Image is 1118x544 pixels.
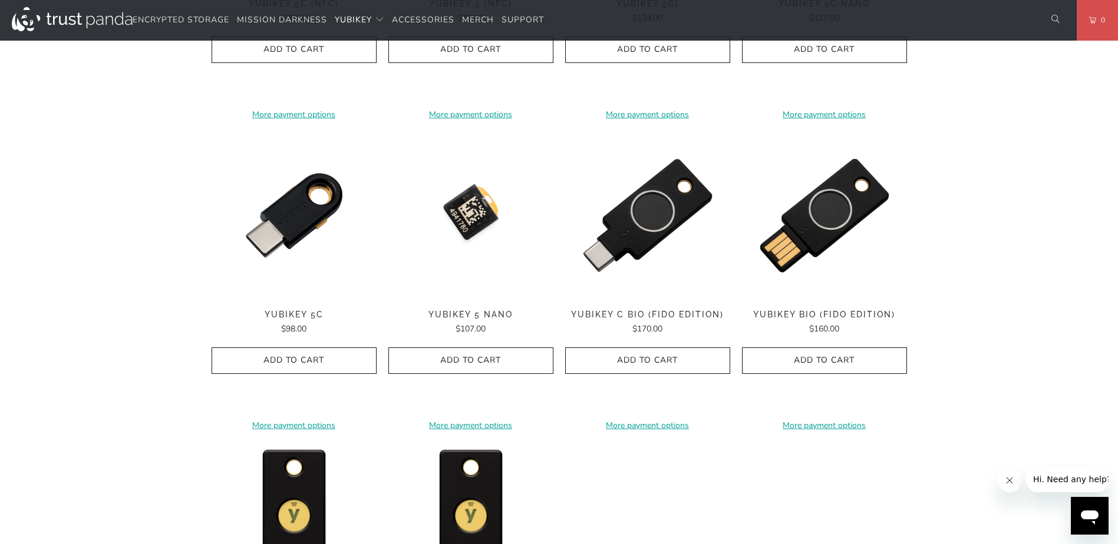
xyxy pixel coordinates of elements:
[133,14,229,25] span: Encrypted Storage
[401,45,541,55] span: Add to Cart
[212,419,377,432] a: More payment options
[1026,466,1109,492] iframe: Message from company
[565,133,730,298] a: YubiKey C Bio (FIDO Edition) - Trust Panda YubiKey C Bio (FIDO Edition) - Trust Panda
[998,469,1021,492] iframe: Close message
[133,6,544,34] nav: Translation missing: en.navigation.header.main_nav
[565,347,730,374] button: Add to Cart
[335,14,372,25] span: YubiKey
[388,347,553,374] button: Add to Cart
[133,6,229,34] a: Encrypted Storage
[754,356,895,366] span: Add to Cart
[388,108,553,121] a: More payment options
[335,6,384,34] summary: YubiKey
[565,133,730,298] img: YubiKey C Bio (FIDO Edition) - Trust Panda
[388,310,553,336] a: YubiKey 5 Nano $107.00
[565,108,730,121] a: More payment options
[565,310,730,320] span: YubiKey C Bio (FIDO Edition)
[565,37,730,63] button: Add to Cart
[392,14,454,25] span: Accessories
[212,310,377,336] a: YubiKey 5C $98.00
[462,6,494,34] a: Merch
[565,419,730,432] a: More payment options
[7,8,85,18] span: Hi. Need any help?
[456,323,486,334] span: $107.00
[742,310,907,336] a: YubiKey Bio (FIDO Edition) $160.00
[578,356,718,366] span: Add to Cart
[212,37,377,63] button: Add to Cart
[237,6,327,34] a: Mission Darkness
[388,310,553,320] span: YubiKey 5 Nano
[388,419,553,432] a: More payment options
[809,323,839,334] span: $160.00
[392,6,454,34] a: Accessories
[388,37,553,63] button: Add to Cart
[212,133,377,298] img: YubiKey 5C - Trust Panda
[742,310,907,320] span: YubiKey Bio (FIDO Edition)
[502,14,544,25] span: Support
[212,133,377,298] a: YubiKey 5C - Trust Panda YubiKey 5C - Trust Panda
[401,356,541,366] span: Add to Cart
[237,14,327,25] span: Mission Darkness
[742,419,907,432] a: More payment options
[224,45,364,55] span: Add to Cart
[212,347,377,374] button: Add to Cart
[462,14,494,25] span: Merch
[578,45,718,55] span: Add to Cart
[388,133,553,298] img: YubiKey 5 Nano - Trust Panda
[1071,497,1109,535] iframe: Button to launch messaging window
[388,133,553,298] a: YubiKey 5 Nano - Trust Panda YubiKey 5 Nano - Trust Panda
[742,347,907,374] button: Add to Cart
[742,133,907,298] a: YubiKey Bio (FIDO Edition) - Trust Panda YubiKey Bio (FIDO Edition) - Trust Panda
[632,323,662,334] span: $170.00
[212,108,377,121] a: More payment options
[742,37,907,63] button: Add to Cart
[502,6,544,34] a: Support
[754,45,895,55] span: Add to Cart
[742,108,907,121] a: More payment options
[224,356,364,366] span: Add to Cart
[12,7,133,31] img: Trust Panda Australia
[565,310,730,336] a: YubiKey C Bio (FIDO Edition) $170.00
[742,133,907,298] img: YubiKey Bio (FIDO Edition) - Trust Panda
[212,310,377,320] span: YubiKey 5C
[1096,14,1106,26] span: 0
[281,323,306,334] span: $98.00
